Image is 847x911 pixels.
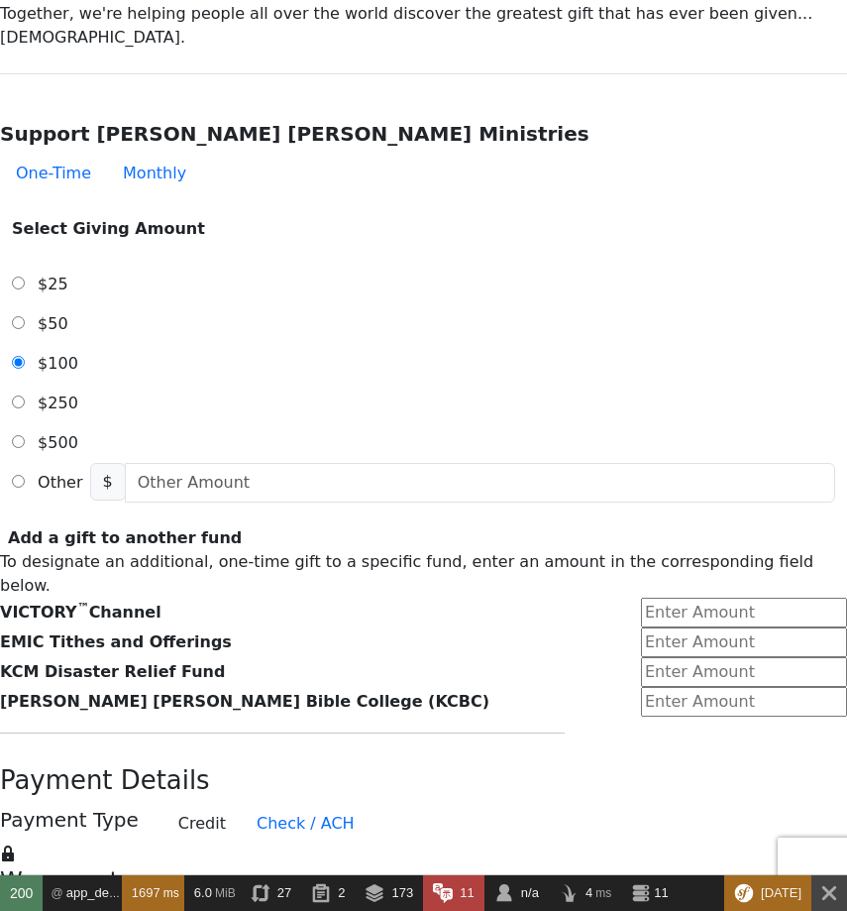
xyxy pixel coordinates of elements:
input: Enter Amount [641,627,847,657]
span: $250 [38,394,78,412]
a: n/a [484,875,549,911]
span: ms [595,886,611,900]
a: 4 ms [549,875,621,911]
a: [DATE] [724,875,811,911]
span: $50 [38,314,68,333]
span: 6.0 [194,885,212,900]
span: 1697 [132,885,160,900]
span: $25 [38,275,68,293]
div: This Symfony version will only receive security fixes. [724,875,811,911]
span: 27 [277,885,291,900]
button: Check / ACH [241,804,371,844]
span: 11 [654,885,668,900]
span: 4 [585,885,592,900]
sup: ™ [77,601,89,615]
button: Credit [162,804,242,844]
span: ms [163,886,179,900]
input: Enter Amount [641,598,847,627]
a: 11 [621,875,679,911]
span: 11 [460,885,474,900]
a: 11 [423,875,484,911]
a: 2 [301,875,355,911]
span: $100 [38,354,78,373]
span: $500 [38,433,78,452]
span: @ [51,886,62,900]
input: Other Amount [125,463,835,503]
input: Enter Amount [641,687,847,717]
span: 173 [392,885,414,900]
a: 1697 ms [122,875,184,911]
input: Enter Amount [641,657,847,687]
span: MiB [215,886,236,900]
span: [DATE] [761,885,801,900]
span: 2 [338,885,345,900]
span: Other [38,473,82,492]
button: Monthly [107,154,202,193]
strong: Select Giving Amount [12,219,205,238]
a: 6.0 MiB [184,875,241,911]
span: app_default [66,885,134,900]
span: n/a [521,885,539,900]
span: $ [90,463,126,501]
a: 173 [355,875,423,911]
